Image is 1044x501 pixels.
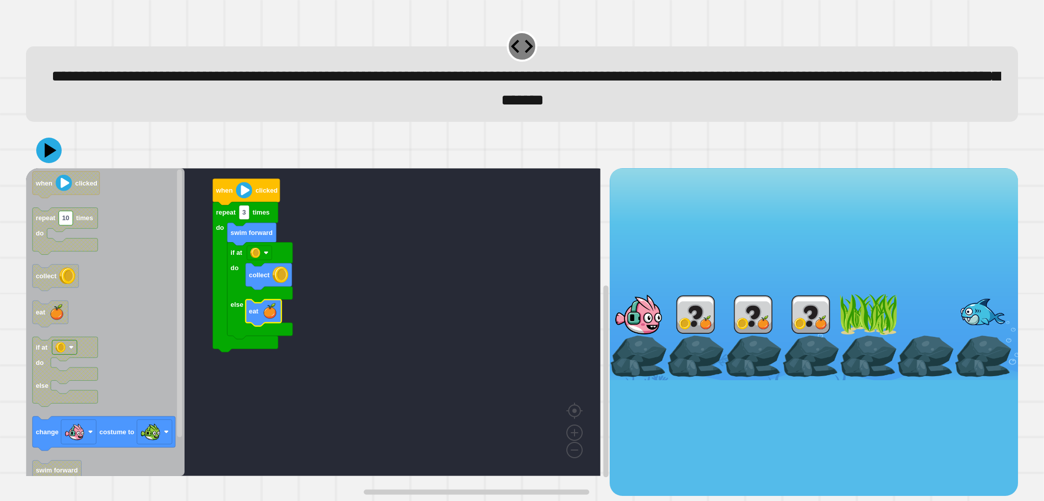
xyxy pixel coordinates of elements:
text: do [36,359,44,366]
text: times [76,214,93,222]
text: 10 [62,214,69,222]
text: clicked [75,179,97,187]
text: eat [36,308,45,316]
text: costume to [99,428,134,436]
text: repeat [36,214,56,222]
text: swim forward [36,466,78,474]
div: Blockly Workspace [26,168,609,496]
text: if at [36,344,47,351]
text: collect [36,272,57,280]
text: do [36,229,44,237]
text: when [35,179,53,187]
text: change [36,428,59,436]
text: else [36,382,48,389]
